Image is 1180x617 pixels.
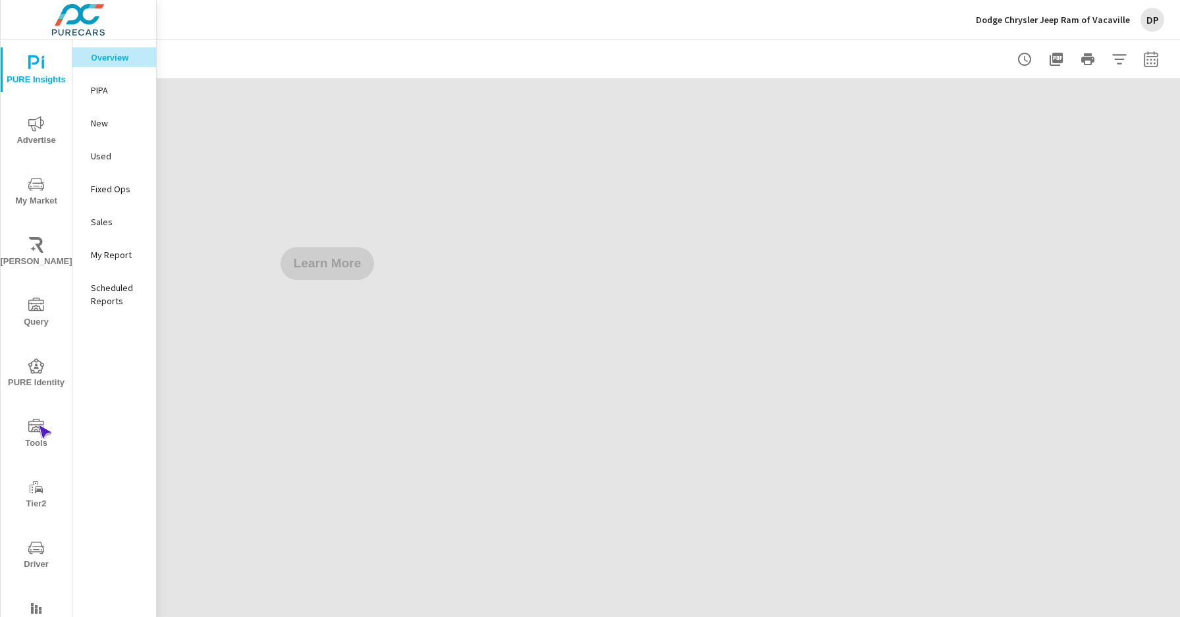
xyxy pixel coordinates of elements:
[976,14,1130,26] p: Dodge Chrysler Jeep Ram of Vacaville
[5,479,68,512] span: Tier2
[5,176,68,209] span: My Market
[5,298,68,330] span: Query
[1140,8,1164,32] div: DP
[1138,46,1164,72] button: Select Date Range
[91,84,146,97] p: PIPA
[5,116,68,148] span: Advertise
[91,215,146,228] p: Sales
[91,248,146,261] p: My Report
[5,358,68,390] span: PURE Identity
[1075,46,1101,72] button: Print Report
[1106,46,1133,72] button: Apply Filters
[5,540,68,572] span: Driver
[72,179,156,199] div: Fixed Ops
[91,182,146,196] p: Fixed Ops
[5,419,68,451] span: Tools
[91,149,146,163] p: Used
[72,47,156,67] div: Overview
[91,281,146,308] p: Scheduled Reports
[72,212,156,232] div: Sales
[5,237,68,269] span: [PERSON_NAME]
[1043,46,1069,72] button: "Export Report to PDF"
[72,80,156,100] div: PIPA
[91,51,146,64] p: Overview
[5,55,68,88] span: PURE Insights
[72,146,156,166] div: Used
[72,245,156,265] div: My Report
[72,278,156,311] div: Scheduled Reports
[72,113,156,133] div: New
[91,117,146,130] p: New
